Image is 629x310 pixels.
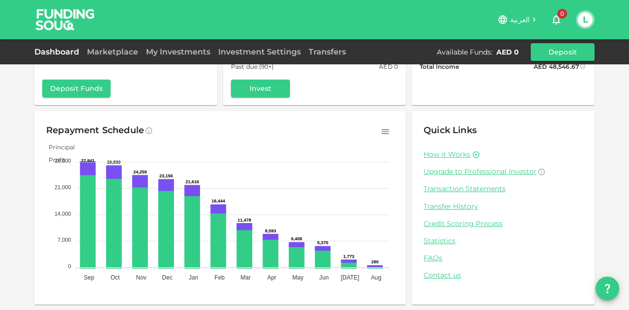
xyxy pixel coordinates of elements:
[46,123,144,139] div: Repayment Schedule
[231,61,274,72] span: Past due (90+)
[546,10,566,29] button: 0
[189,274,198,281] tspan: Jan
[136,274,146,281] tspan: Nov
[424,167,583,176] a: Upgrade to Professional Investor
[437,47,492,57] div: Available Funds :
[424,184,583,194] a: Transaction Statements
[510,15,530,24] span: العربية
[68,263,71,269] tspan: 0
[42,80,111,97] button: Deposit Funds
[578,12,593,27] button: L
[424,236,583,246] a: Statistics
[34,47,83,56] a: Dashboard
[41,143,75,151] span: Principal
[424,271,583,280] a: Contact us
[424,202,583,211] a: Transfer History
[142,47,214,56] a: My Investments
[420,61,459,72] span: Total Income
[57,237,71,243] tspan: 7,000
[55,158,71,164] tspan: 28,000
[267,274,277,281] tspan: Apr
[424,167,537,176] span: Upgrade to Professional Investor
[341,274,359,281] tspan: [DATE]
[41,156,65,164] span: Profit
[596,277,619,300] button: question
[214,274,225,281] tspan: Feb
[424,254,583,263] a: FAQs
[84,274,95,281] tspan: Sep
[214,47,305,56] a: Investment Settings
[534,61,579,72] div: AED 48,546.67
[371,274,381,281] tspan: Aug
[379,61,398,72] div: AED 0
[55,184,71,190] tspan: 21,000
[424,125,477,136] span: Quick Links
[292,274,304,281] tspan: May
[111,274,120,281] tspan: Oct
[83,47,142,56] a: Marketplace
[162,274,172,281] tspan: Dec
[424,219,583,228] a: Credit Scoring Process
[531,43,595,61] button: Deposit
[557,9,567,19] span: 0
[55,211,71,217] tspan: 14,000
[241,274,251,281] tspan: Mar
[424,150,470,159] a: How it Works
[496,47,519,57] div: AED 0
[305,47,350,56] a: Transfers
[231,80,290,97] button: Invest
[319,274,329,281] tspan: Jun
